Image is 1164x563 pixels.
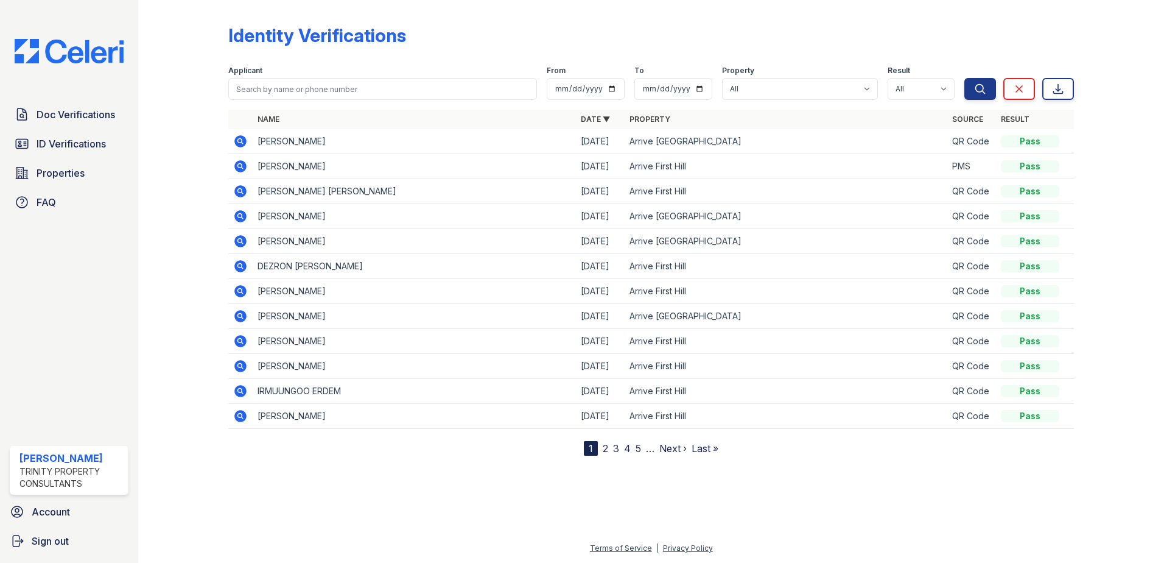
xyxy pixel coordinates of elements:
[625,354,948,379] td: Arrive First Hill
[253,279,576,304] td: [PERSON_NAME]
[947,154,996,179] td: PMS
[253,304,576,329] td: [PERSON_NAME]
[692,442,718,455] a: Last »
[32,505,70,519] span: Account
[1001,135,1059,147] div: Pass
[663,544,713,553] a: Privacy Policy
[1001,385,1059,397] div: Pass
[947,354,996,379] td: QR Code
[625,329,948,354] td: Arrive First Hill
[625,204,948,229] td: Arrive [GEOGRAPHIC_DATA]
[19,451,124,466] div: [PERSON_NAME]
[947,129,996,154] td: QR Code
[636,442,641,455] a: 5
[1001,260,1059,272] div: Pass
[581,115,610,124] a: Date ▼
[947,279,996,304] td: QR Code
[947,229,996,254] td: QR Code
[576,329,625,354] td: [DATE]
[576,254,625,279] td: [DATE]
[5,529,133,553] a: Sign out
[625,304,948,329] td: Arrive [GEOGRAPHIC_DATA]
[37,107,115,122] span: Doc Verifications
[625,179,948,204] td: Arrive First Hill
[576,204,625,229] td: [DATE]
[629,115,670,124] a: Property
[258,115,279,124] a: Name
[1001,285,1059,297] div: Pass
[547,66,566,76] label: From
[624,442,631,455] a: 4
[1113,514,1152,551] iframe: chat widget
[625,279,948,304] td: Arrive First Hill
[37,166,85,180] span: Properties
[1001,335,1059,347] div: Pass
[584,441,598,456] div: 1
[19,466,124,490] div: Trinity Property Consultants
[253,354,576,379] td: [PERSON_NAME]
[576,154,625,179] td: [DATE]
[646,441,654,456] span: …
[947,404,996,429] td: QR Code
[1001,210,1059,222] div: Pass
[625,379,948,404] td: Arrive First Hill
[590,544,652,553] a: Terms of Service
[625,154,948,179] td: Arrive First Hill
[253,379,576,404] td: IRMUUNGOO ERDEM
[656,544,659,553] div: |
[1001,160,1059,172] div: Pass
[576,304,625,329] td: [DATE]
[947,304,996,329] td: QR Code
[10,132,128,156] a: ID Verifications
[253,329,576,354] td: [PERSON_NAME]
[947,379,996,404] td: QR Code
[625,404,948,429] td: Arrive First Hill
[10,102,128,127] a: Doc Verifications
[1001,410,1059,422] div: Pass
[5,39,133,63] img: CE_Logo_Blue-a8612792a0a2168367f1c8372b55b34899dd931a85d93a1a3d3e32e68fde9ad4.png
[576,279,625,304] td: [DATE]
[32,534,69,548] span: Sign out
[253,179,576,204] td: [PERSON_NAME] [PERSON_NAME]
[5,500,133,524] a: Account
[1001,185,1059,197] div: Pass
[625,229,948,254] td: Arrive [GEOGRAPHIC_DATA]
[10,190,128,214] a: FAQ
[228,78,537,100] input: Search by name or phone number
[253,129,576,154] td: [PERSON_NAME]
[10,161,128,185] a: Properties
[947,329,996,354] td: QR Code
[613,442,619,455] a: 3
[722,66,754,76] label: Property
[1001,310,1059,322] div: Pass
[576,354,625,379] td: [DATE]
[888,66,910,76] label: Result
[253,154,576,179] td: [PERSON_NAME]
[603,442,608,455] a: 2
[952,115,983,124] a: Source
[253,254,576,279] td: DEZRON [PERSON_NAME]
[253,229,576,254] td: [PERSON_NAME]
[1001,235,1059,247] div: Pass
[576,179,625,204] td: [DATE]
[1001,360,1059,372] div: Pass
[576,404,625,429] td: [DATE]
[625,254,948,279] td: Arrive First Hill
[37,136,106,151] span: ID Verifications
[37,195,56,210] span: FAQ
[576,129,625,154] td: [DATE]
[947,204,996,229] td: QR Code
[576,379,625,404] td: [DATE]
[634,66,644,76] label: To
[253,204,576,229] td: [PERSON_NAME]
[947,254,996,279] td: QR Code
[659,442,687,455] a: Next ›
[947,179,996,204] td: QR Code
[576,229,625,254] td: [DATE]
[625,129,948,154] td: Arrive [GEOGRAPHIC_DATA]
[228,66,262,76] label: Applicant
[228,24,406,46] div: Identity Verifications
[1001,115,1029,124] a: Result
[253,404,576,429] td: [PERSON_NAME]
